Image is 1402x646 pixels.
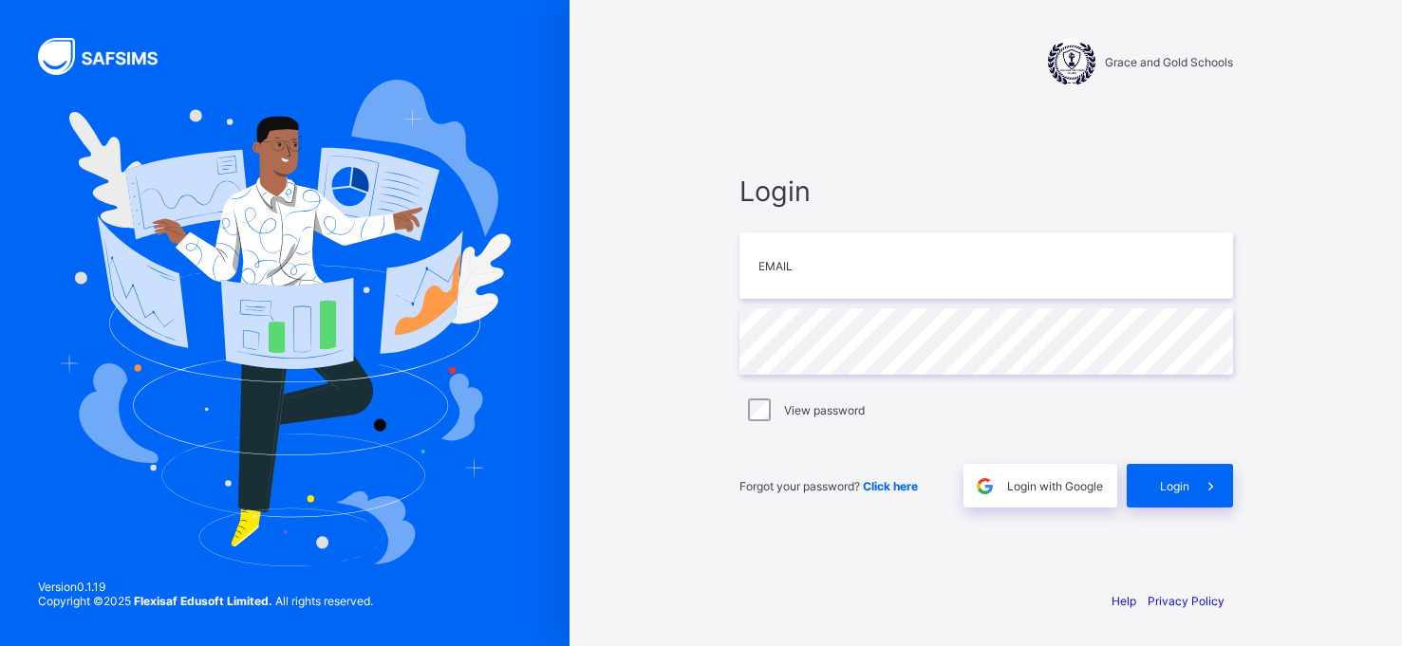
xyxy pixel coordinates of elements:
span: Grace and Gold Schools [1105,55,1233,69]
a: Click here [863,479,918,493]
a: Privacy Policy [1148,594,1224,608]
label: View password [784,403,865,417]
strong: Flexisaf Edusoft Limited. [134,594,272,608]
span: Forgot your password? [739,479,918,493]
img: Hero Image [59,80,511,565]
img: SAFSIMS Logo [38,38,180,75]
a: Help [1112,594,1136,608]
span: Copyright © 2025 All rights reserved. [38,594,373,608]
span: Version 0.1.19 [38,580,373,594]
span: Login [1160,479,1189,493]
img: google.396cfc9801f0270233282035f929180a.svg [974,475,996,497]
span: Login [739,175,1233,208]
span: Login with Google [1007,479,1103,493]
